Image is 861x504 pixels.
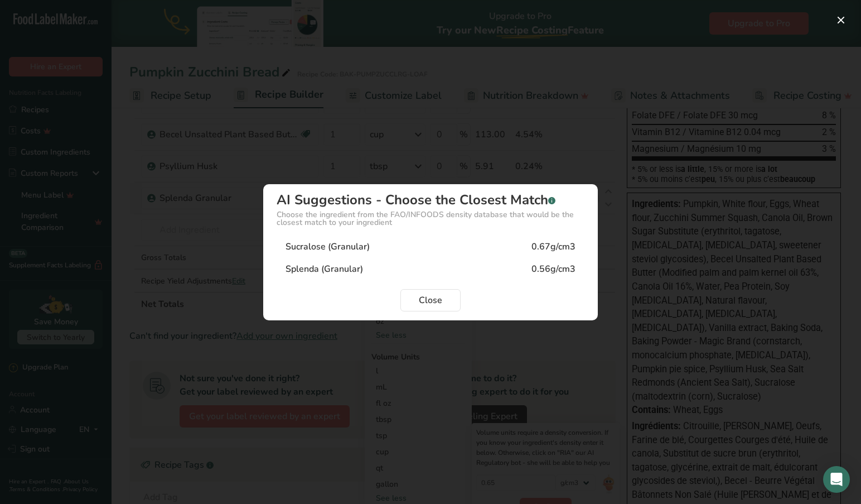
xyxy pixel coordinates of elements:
div: Sucralose (Granular) [286,240,370,253]
div: AI Suggestions - Choose the Closest Match [277,193,584,207]
span: Close [419,294,442,307]
div: 0.56g/cm3 [531,262,575,276]
div: Splenda (Granular) [286,262,363,276]
div: Open Intercom Messenger [823,466,850,493]
button: Close [400,289,461,311]
div: 0.67g/cm3 [531,240,575,253]
div: Choose the ingredient from the FAO/INFOODS density database that would be the closest match to yo... [277,211,584,227]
